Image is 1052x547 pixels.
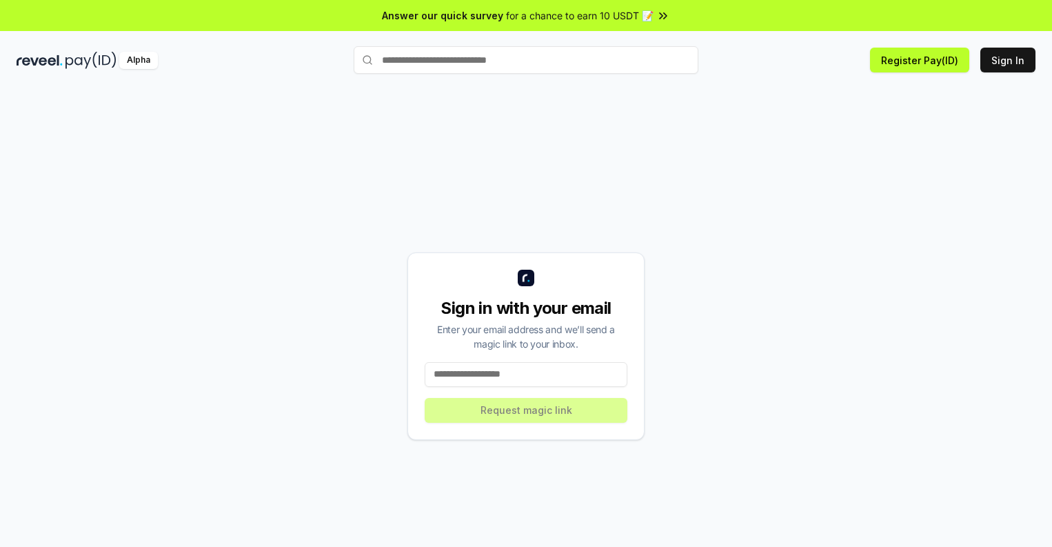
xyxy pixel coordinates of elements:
div: Sign in with your email [425,297,627,319]
img: reveel_dark [17,52,63,69]
img: pay_id [65,52,117,69]
div: Alpha [119,52,158,69]
span: Answer our quick survey [382,8,503,23]
span: for a chance to earn 10 USDT 📝 [506,8,654,23]
img: logo_small [518,270,534,286]
button: Sign In [980,48,1035,72]
div: Enter your email address and we’ll send a magic link to your inbox. [425,322,627,351]
button: Register Pay(ID) [870,48,969,72]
